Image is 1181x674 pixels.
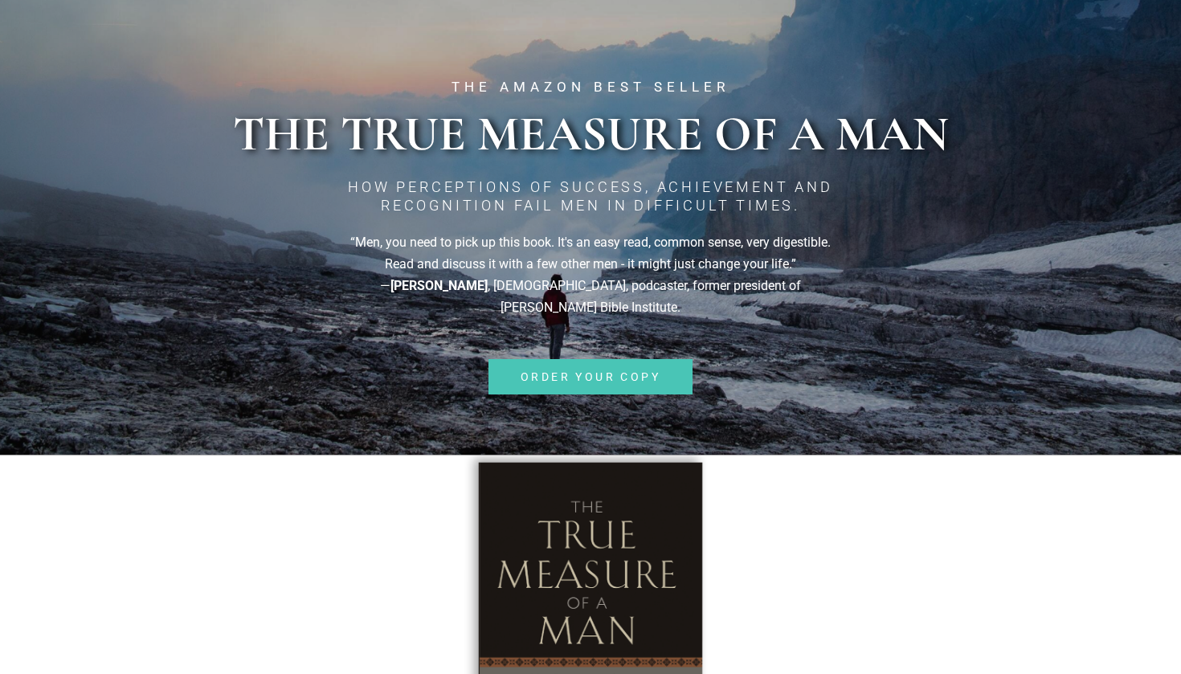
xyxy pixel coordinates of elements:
[390,278,488,293] b: [PERSON_NAME]
[488,359,693,394] a: ORDER YOUR COPY
[36,80,1145,94] h2: the amazon best seller
[521,371,660,382] span: ORDER YOUR COPY
[345,178,836,215] h3: How Perceptions of Success, Achievement and Recognition Fail Men in Difficult Times.
[36,110,1145,159] h2: The True Measure of a Man
[345,231,836,319] p: “Men, you need to pick up this book. It's an easy read, common sense, very digestible. Read and d...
